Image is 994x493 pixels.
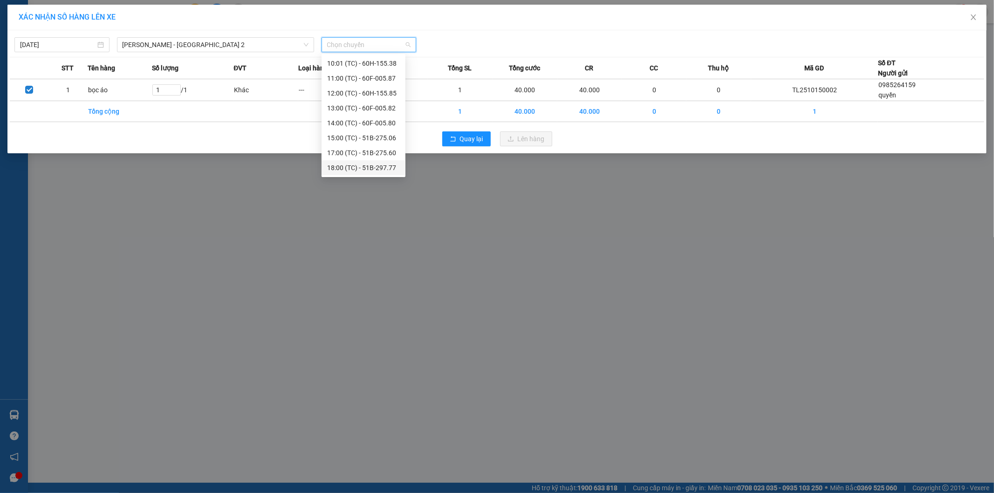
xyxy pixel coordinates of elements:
[960,5,987,31] button: Close
[751,79,878,101] td: TL2510150002
[686,101,751,122] td: 0
[152,79,233,101] td: / 1
[327,148,400,158] div: 17:00 (TC) - 51B-275.60
[152,63,178,73] span: Số lượng
[19,13,116,21] span: XÁC NHẬN SỐ HÀNG LÊN XE
[123,38,308,52] span: Phương Lâm - Sài Gòn 2
[327,73,400,83] div: 11:00 (TC) - 60F-005.87
[233,79,298,101] td: Khác
[557,101,622,122] td: 40.000
[327,118,400,128] div: 14:00 (TC) - 60F-005.80
[327,133,400,143] div: 15:00 (TC) - 51B-275.06
[805,63,824,73] span: Mã GD
[62,63,74,73] span: STT
[450,136,456,143] span: rollback
[88,101,152,122] td: Tổng cộng
[878,81,916,89] span: 0985264159
[878,91,896,99] span: quyền
[509,63,540,73] span: Tổng cước
[493,79,557,101] td: 40.000
[303,42,309,48] span: down
[88,63,115,73] span: Tên hàng
[327,38,411,52] span: Chọn chuyến
[88,79,152,101] td: bọc áo
[428,101,493,122] td: 1
[327,88,400,98] div: 12:00 (TC) - 60H-155.85
[298,63,328,73] span: Loại hàng
[970,14,977,21] span: close
[327,58,400,68] div: 10:01 (TC) - 60H-155.38
[428,79,493,101] td: 1
[708,63,729,73] span: Thu hộ
[327,103,400,113] div: 13:00 (TC) - 60F-005.82
[233,63,247,73] span: ĐVT
[650,63,658,73] span: CC
[327,163,400,173] div: 18:00 (TC) - 51B-297.77
[500,131,552,146] button: uploadLên hàng
[878,58,908,78] div: Số ĐT Người gửi
[448,63,472,73] span: Tổng SL
[298,79,363,101] td: ---
[751,101,878,122] td: 1
[442,131,491,146] button: rollbackQuay lại
[48,79,87,101] td: 1
[622,79,686,101] td: 0
[493,101,557,122] td: 40.000
[460,134,483,144] span: Quay lại
[557,79,622,101] td: 40.000
[622,101,686,122] td: 0
[686,79,751,101] td: 0
[585,63,594,73] span: CR
[20,40,96,50] input: 15/10/2025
